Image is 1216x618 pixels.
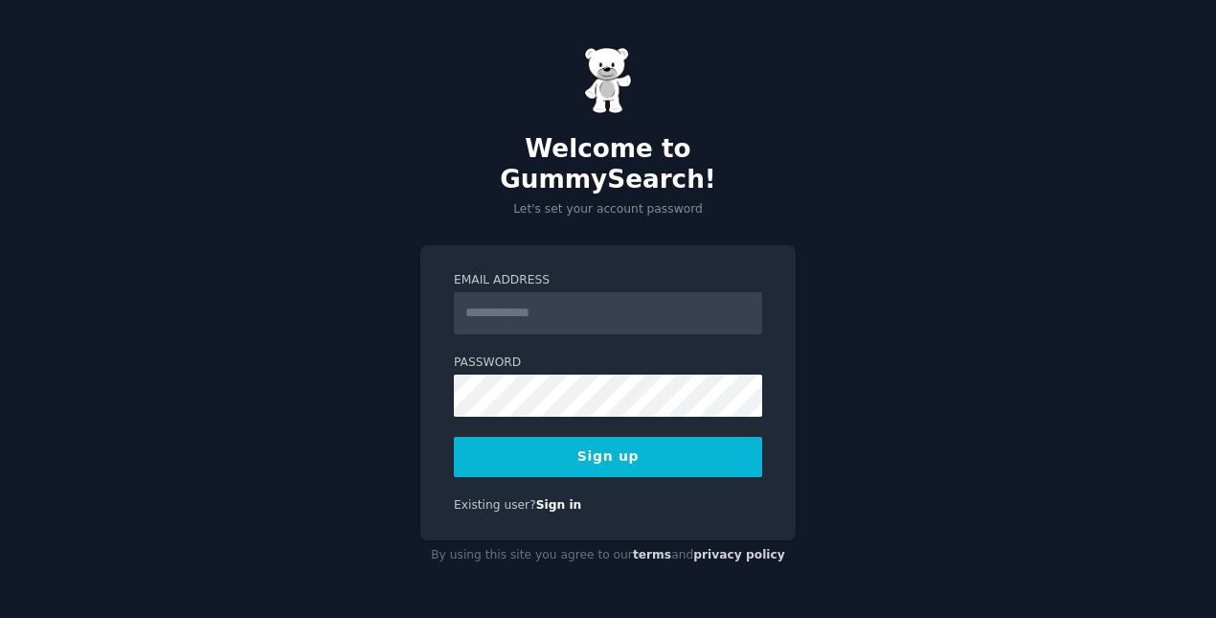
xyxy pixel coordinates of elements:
p: Let's set your account password [420,201,796,218]
a: Sign in [536,498,582,512]
label: Password [454,355,762,372]
h2: Welcome to GummySearch! [420,134,796,195]
div: By using this site you agree to our and [420,540,796,571]
img: Gummy Bear [584,47,632,114]
a: privacy policy [693,548,785,561]
button: Sign up [454,437,762,477]
span: Existing user? [454,498,536,512]
a: terms [633,548,671,561]
label: Email Address [454,272,762,289]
